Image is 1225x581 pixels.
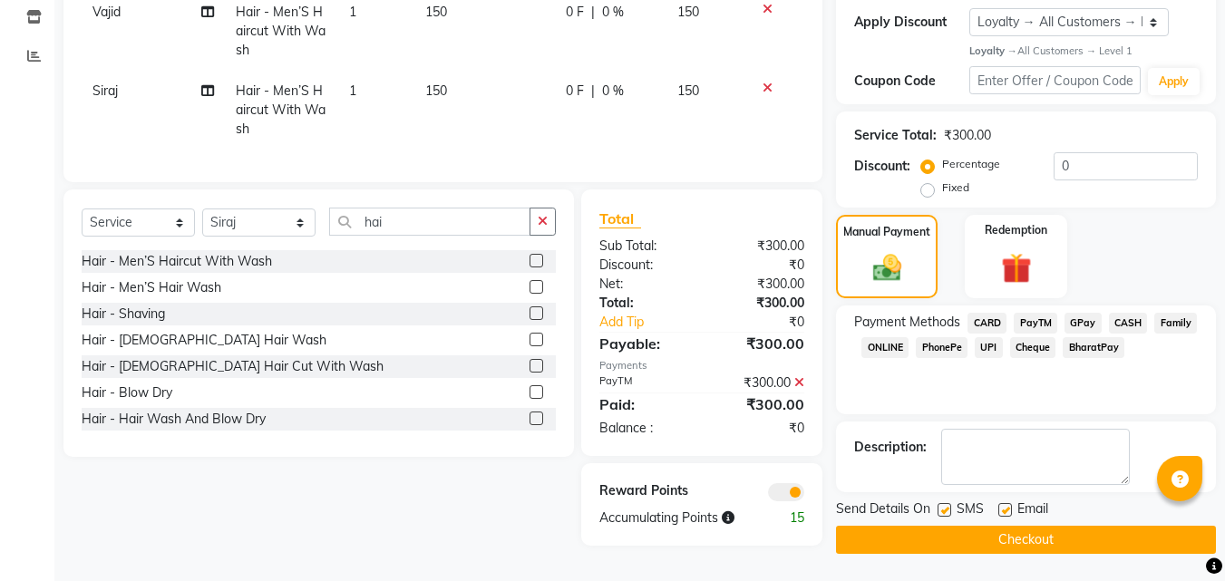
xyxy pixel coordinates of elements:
span: Hair - Men’S Haircut With Wash [236,4,326,58]
span: CARD [967,313,1006,334]
div: ₹300.00 [702,275,818,294]
span: | [591,3,595,22]
span: 150 [425,82,447,99]
div: Discount: [586,256,702,275]
div: ₹300.00 [702,237,818,256]
div: ₹0 [702,419,818,438]
span: 0 F [566,82,584,101]
div: ₹300.00 [944,126,991,145]
span: Send Details On [836,499,930,522]
span: 0 % [602,82,624,101]
div: Hair - Shaving [82,305,165,324]
div: Hair - Men’S Hair Wash [82,278,221,297]
div: ₹0 [702,256,818,275]
span: Payment Methods [854,313,960,332]
div: PayTM [586,373,702,392]
div: Apply Discount [854,13,968,32]
span: BharatPay [1063,337,1124,358]
span: 1 [349,4,356,20]
span: 150 [425,4,447,20]
span: CASH [1109,313,1148,334]
div: ₹0 [722,313,819,332]
a: Add Tip [586,313,721,332]
div: All Customers → Level 1 [969,44,1198,59]
span: | [591,82,595,101]
input: Search or Scan [329,208,530,236]
span: Hair - Men’S Haircut With Wash [236,82,326,137]
span: SMS [957,499,984,522]
div: Description: [854,438,927,457]
div: Paid: [586,393,702,415]
div: Total: [586,294,702,313]
div: Balance : [586,419,702,438]
img: _gift.svg [992,249,1041,286]
input: Enter Offer / Coupon Code [969,66,1141,94]
span: Cheque [1010,337,1056,358]
div: Service Total: [854,126,937,145]
label: Manual Payment [843,224,930,240]
div: Payments [599,358,804,373]
span: 150 [677,4,699,20]
strong: Loyalty → [969,44,1017,57]
button: Apply [1148,68,1200,95]
div: Hair - [DEMOGRAPHIC_DATA] Hair Wash [82,331,326,350]
div: Hair - [DEMOGRAPHIC_DATA] Hair Cut With Wash [82,357,384,376]
label: Fixed [942,179,969,196]
button: Checkout [836,526,1216,554]
label: Percentage [942,156,1000,172]
span: 0 F [566,3,584,22]
span: Total [599,209,641,228]
div: Hair - Men’S Haircut With Wash [82,252,272,271]
span: PhonePe [916,337,967,358]
div: Sub Total: [586,237,702,256]
span: 0 % [602,3,624,22]
span: PayTM [1014,313,1057,334]
div: ₹300.00 [702,373,818,392]
div: Accumulating Points [586,508,760,528]
span: ONLINE [861,337,909,358]
span: 150 [677,82,699,99]
span: Vajid [92,4,121,20]
img: _cash.svg [864,251,910,284]
div: Net: [586,275,702,294]
span: Family [1154,313,1197,334]
span: 1 [349,82,356,99]
div: Reward Points [586,481,702,501]
div: Discount: [854,157,910,176]
span: Email [1017,499,1048,522]
label: Redemption [985,222,1047,238]
div: Hair - Blow Dry [82,383,172,402]
span: UPI [975,337,1003,358]
div: ₹300.00 [702,294,818,313]
div: Coupon Code [854,72,968,91]
div: 15 [760,508,818,528]
span: GPay [1065,313,1102,334]
div: ₹300.00 [702,393,818,415]
div: Hair - Hair Wash And Blow Dry [82,410,266,429]
div: ₹300.00 [702,333,818,354]
span: Siraj [92,82,118,99]
div: Payable: [586,333,702,354]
